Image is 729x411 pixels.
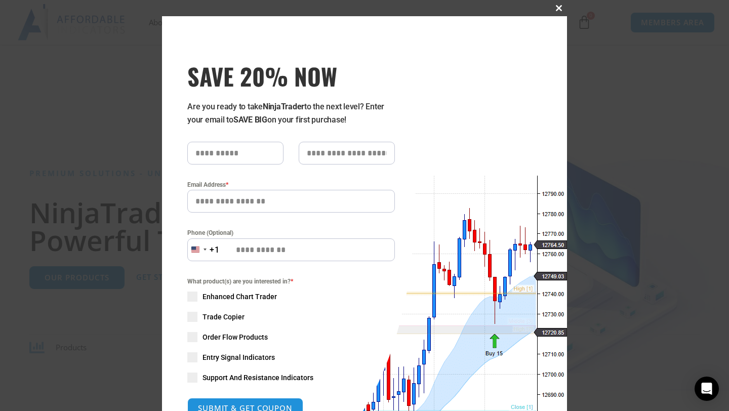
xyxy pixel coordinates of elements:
div: +1 [210,243,220,257]
label: Trade Copier [187,312,395,322]
div: Open Intercom Messenger [695,377,719,401]
label: Order Flow Products [187,332,395,342]
label: Enhanced Chart Trader [187,292,395,302]
span: Enhanced Chart Trader [202,292,277,302]
h3: SAVE 20% NOW [187,62,395,90]
span: What product(s) are you interested in? [187,276,395,286]
label: Entry Signal Indicators [187,352,395,362]
button: Selected country [187,238,220,261]
label: Email Address [187,180,395,190]
strong: SAVE BIG [233,115,267,125]
span: Support And Resistance Indicators [202,373,313,383]
strong: NinjaTrader [263,102,304,111]
span: Entry Signal Indicators [202,352,275,362]
label: Support And Resistance Indicators [187,373,395,383]
span: Order Flow Products [202,332,268,342]
label: Phone (Optional) [187,228,395,238]
p: Are you ready to take to the next level? Enter your email to on your first purchase! [187,100,395,127]
span: Trade Copier [202,312,245,322]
